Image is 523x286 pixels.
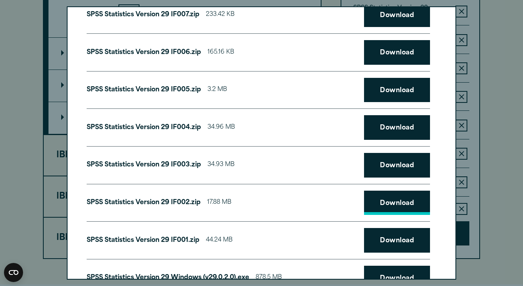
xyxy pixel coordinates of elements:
a: Download [364,3,430,27]
p: SPSS Statistics Version 29 IF004.zip [87,122,201,133]
p: SPSS Statistics Version 29 IF003.zip [87,159,201,171]
span: 34.96 MB [207,122,235,133]
p: SPSS Statistics Version 29 IF007.zip [87,9,200,21]
span: 17.88 MB [207,197,231,209]
p: SPSS Statistics Version 29 IF001.zip [87,235,200,246]
span: 233.42 KB [206,9,234,21]
a: Download [364,191,430,215]
p: SPSS Statistics Version 29 IF005.zip [87,84,201,96]
a: Download [364,153,430,178]
button: Open CMP widget [4,263,23,282]
span: 165.16 KB [207,47,234,58]
p: SPSS Statistics Version 29 IF006.zip [87,47,201,58]
a: Download [364,228,430,253]
a: Download [364,115,430,140]
a: Download [364,78,430,102]
span: 878.5 MB [256,272,282,284]
p: SPSS Statistics Version 29 Windows (v29.0.2.0).exe [87,272,249,284]
a: Download [364,40,430,65]
span: 3.2 MB [207,84,227,96]
span: 34.93 MB [207,159,234,171]
p: SPSS Statistics Version 29 IF002.zip [87,197,201,209]
span: 44.24 MB [206,235,232,246]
